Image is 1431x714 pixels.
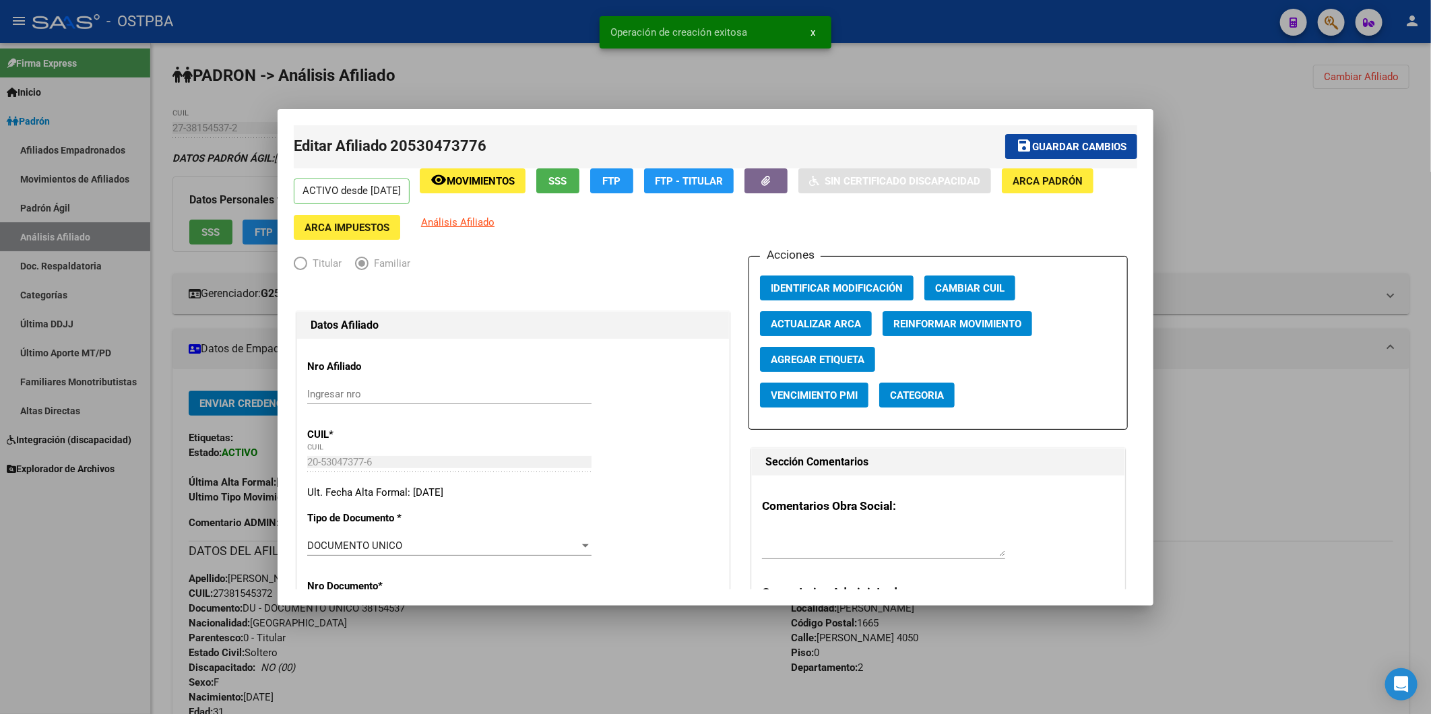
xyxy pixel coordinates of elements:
[536,168,579,193] button: SSS
[771,354,864,366] span: Agregar Etiqueta
[879,383,955,408] button: Categoria
[771,389,858,401] span: Vencimiento PMI
[935,282,1005,294] span: Cambiar CUIL
[1032,141,1126,153] span: Guardar cambios
[883,311,1032,336] button: Reinformar Movimiento
[644,168,734,193] button: FTP - Titular
[307,256,342,271] span: Titular
[590,168,633,193] button: FTP
[294,178,410,205] p: ACTIVO desde [DATE]
[307,427,431,443] p: CUIL
[1013,175,1083,187] span: ARCA Padrón
[771,282,903,294] span: Identificar Modificación
[307,579,431,594] p: Nro Documento
[655,175,723,187] span: FTP - Titular
[771,318,861,330] span: Actualizar ARCA
[760,383,868,408] button: Vencimiento PMI
[294,260,424,272] mat-radio-group: Elija una opción
[1002,168,1093,193] button: ARCA Padrón
[762,583,1114,601] h3: Comentarios Administrador:
[294,137,486,154] span: Editar Afiliado 20530473776
[760,275,914,300] button: Identificar Modificación
[447,175,515,187] span: Movimientos
[294,215,400,240] button: ARCA Impuestos
[610,26,747,39] span: Operación de creación exitosa
[800,20,826,44] button: x
[893,318,1021,330] span: Reinformar Movimiento
[307,540,402,552] span: DOCUMENTO UNICO
[890,389,944,401] span: Categoria
[420,168,526,193] button: Movimientos
[421,216,495,228] span: Análisis Afiliado
[307,359,431,375] p: Nro Afiliado
[762,497,1114,515] h3: Comentarios Obra Social:
[810,26,815,38] span: x
[305,222,389,234] span: ARCA Impuestos
[431,172,447,188] mat-icon: remove_red_eye
[798,168,991,193] button: Sin Certificado Discapacidad
[603,175,621,187] span: FTP
[825,175,980,187] span: Sin Certificado Discapacidad
[924,275,1015,300] button: Cambiar CUIL
[760,347,875,372] button: Agregar Etiqueta
[1016,137,1032,154] mat-icon: save
[760,311,872,336] button: Actualizar ARCA
[307,511,431,526] p: Tipo de Documento *
[307,485,719,500] div: Ult. Fecha Alta Formal: [DATE]
[1385,668,1418,701] div: Open Intercom Messenger
[369,256,410,271] span: Familiar
[1005,134,1137,159] button: Guardar cambios
[760,246,821,263] h3: Acciones
[549,175,567,187] span: SSS
[311,317,715,333] h1: Datos Afiliado
[765,454,1111,470] h1: Sección Comentarios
